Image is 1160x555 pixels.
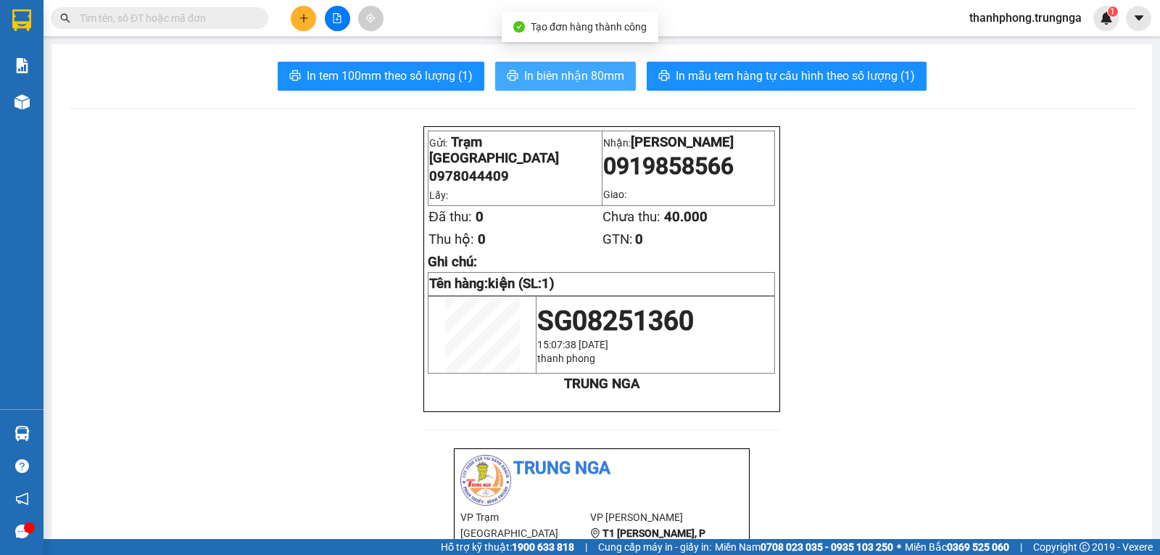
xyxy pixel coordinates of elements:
input: Tìm tên, số ĐT hoặc mã đơn [80,10,251,26]
span: [PERSON_NAME] [631,134,734,150]
button: printerIn biên nhận 80mm [495,62,636,91]
button: printerIn mẫu tem hàng tự cấu hình theo số lượng (1) [647,62,927,91]
span: printer [658,70,670,83]
span: search [60,13,70,23]
button: file-add [325,6,350,31]
strong: 0369 525 060 [947,541,1009,553]
button: printerIn tem 100mm theo số lượng (1) [278,62,484,91]
strong: 1900 633 818 [512,541,574,553]
span: printer [289,70,301,83]
img: icon-new-feature [1100,12,1113,25]
span: 15:07:38 [DATE] [537,339,608,350]
button: plus [291,6,316,31]
span: copyright [1080,542,1090,552]
span: 0 [478,231,486,247]
strong: 0708 023 035 - 0935 103 250 [761,541,893,553]
img: logo.jpg [460,455,511,506]
span: Miền Nam [715,539,893,555]
span: message [15,525,29,538]
span: Miền Bắc [905,539,1009,555]
span: Ghi chú: [428,254,477,270]
span: Thu hộ: [428,231,474,247]
span: check-circle [513,21,525,33]
img: logo-vxr [12,9,31,31]
span: | [1020,539,1022,555]
span: In tem 100mm theo số lượng (1) [307,67,473,85]
span: question-circle [15,459,29,473]
span: Trạm [GEOGRAPHIC_DATA] [429,134,559,166]
span: Đã thu: [428,209,471,225]
span: 0919858566 [603,152,734,180]
span: 1 [1110,7,1115,17]
span: Chưa thu: [602,209,660,225]
span: 40.000 [664,209,708,225]
span: plus [299,13,309,23]
span: GTN: [602,231,633,247]
img: solution-icon [14,58,30,73]
img: warehouse-icon [14,426,30,441]
span: aim [365,13,376,23]
span: 0978044409 [429,168,509,184]
span: thanh phong [537,353,595,364]
li: Trung Nga [460,455,743,482]
p: Nhận: [603,134,774,150]
b: T1 [PERSON_NAME], P Phú Thuỷ [590,527,705,555]
span: Hỗ trợ kỹ thuật: [441,539,574,555]
img: warehouse-icon [14,94,30,110]
button: caret-down [1126,6,1151,31]
span: environment [590,528,600,538]
span: Cung cấp máy in - giấy in: [598,539,711,555]
span: Tạo đơn hàng thành công [531,21,647,33]
span: thanhphong.trungnga [958,9,1093,27]
span: | [585,539,587,555]
li: VP Trạm [GEOGRAPHIC_DATA] [460,509,590,541]
sup: 1 [1108,7,1118,17]
span: In mẫu tem hàng tự cấu hình theo số lượng (1) [676,67,915,85]
span: Lấy: [429,189,448,201]
span: SG08251360 [537,305,694,337]
strong: TRUNG NGA [564,376,639,392]
span: caret-down [1132,12,1145,25]
span: ⚪️ [897,544,901,550]
span: printer [507,70,518,83]
span: kiện (SL: [488,276,555,292]
span: 0 [635,231,643,247]
span: 1) [542,276,555,292]
strong: Tên hàng: [429,276,555,292]
span: 0 [476,209,484,225]
span: In biên nhận 80mm [524,67,624,85]
li: VP [PERSON_NAME] [590,509,720,525]
span: file-add [332,13,342,23]
span: Giao: [603,189,626,200]
p: Gửi: [429,134,600,166]
button: aim [358,6,384,31]
span: notification [15,492,29,506]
